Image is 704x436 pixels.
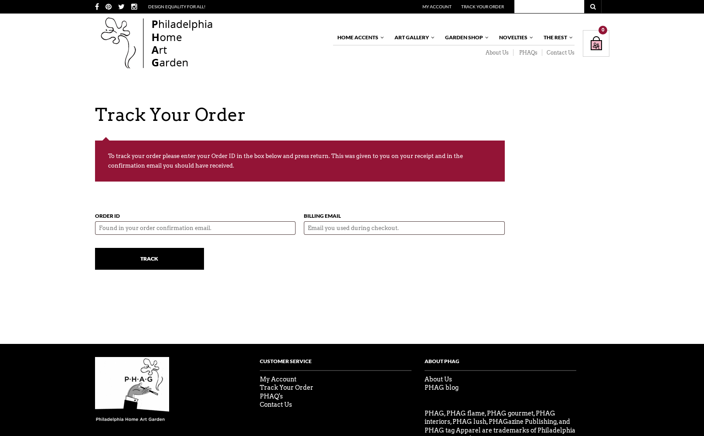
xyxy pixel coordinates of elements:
a: Track Your Order [461,4,504,9]
label: Order ID [95,204,296,221]
label: Billing Email [304,204,505,221]
a: Contact Us [260,401,292,408]
a: PHAG blog [425,384,459,391]
h1: Track Your Order [95,104,618,125]
a: PHAQs [514,49,542,56]
a: Contact Us [542,49,575,56]
a: PHAQ's [260,393,283,400]
a: About Us [480,49,514,56]
a: Novelties [495,30,534,45]
a: Garden Shop [441,30,490,45]
h4: About PHag [425,357,576,371]
input: Email you used during checkout. [304,221,505,235]
input: Found in your order confirmation email. [95,221,296,235]
div: 0 [599,26,607,34]
a: Art Gallery [390,30,435,45]
a: My Account [260,376,296,383]
a: Track Your Order [260,384,313,391]
p: To track your order please enter your Order ID in the box below and press return. This was given ... [95,141,505,182]
a: My Account [422,4,452,9]
input: Track [95,248,204,270]
img: phag-logo-compressor.gif [95,357,169,422]
a: About Us [425,376,452,383]
a: The Rest [539,30,574,45]
h4: Customer Service [260,357,412,371]
a: Home Accents [333,30,385,45]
